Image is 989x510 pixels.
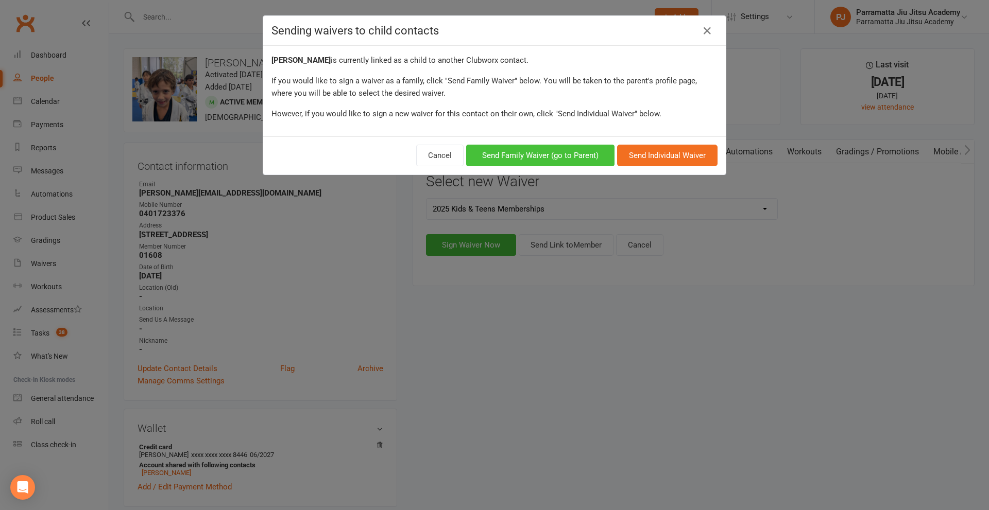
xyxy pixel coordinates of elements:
[466,145,615,166] button: Send Family Waiver (go to Parent)
[271,108,718,120] div: However, if you would like to sign a new waiver for this contact on their own, click "Send Indivi...
[10,475,35,500] div: Open Intercom Messenger
[271,54,718,66] div: is currently linked as a child to another Clubworx contact.
[416,145,464,166] button: Cancel
[617,145,718,166] button: Send Individual Waiver
[699,23,715,39] a: Close
[271,56,331,65] strong: [PERSON_NAME]
[271,24,718,37] h4: Sending waivers to child contacts
[271,75,718,99] div: If you would like to sign a waiver as a family, click "Send Family Waiver" below. You will be tak...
